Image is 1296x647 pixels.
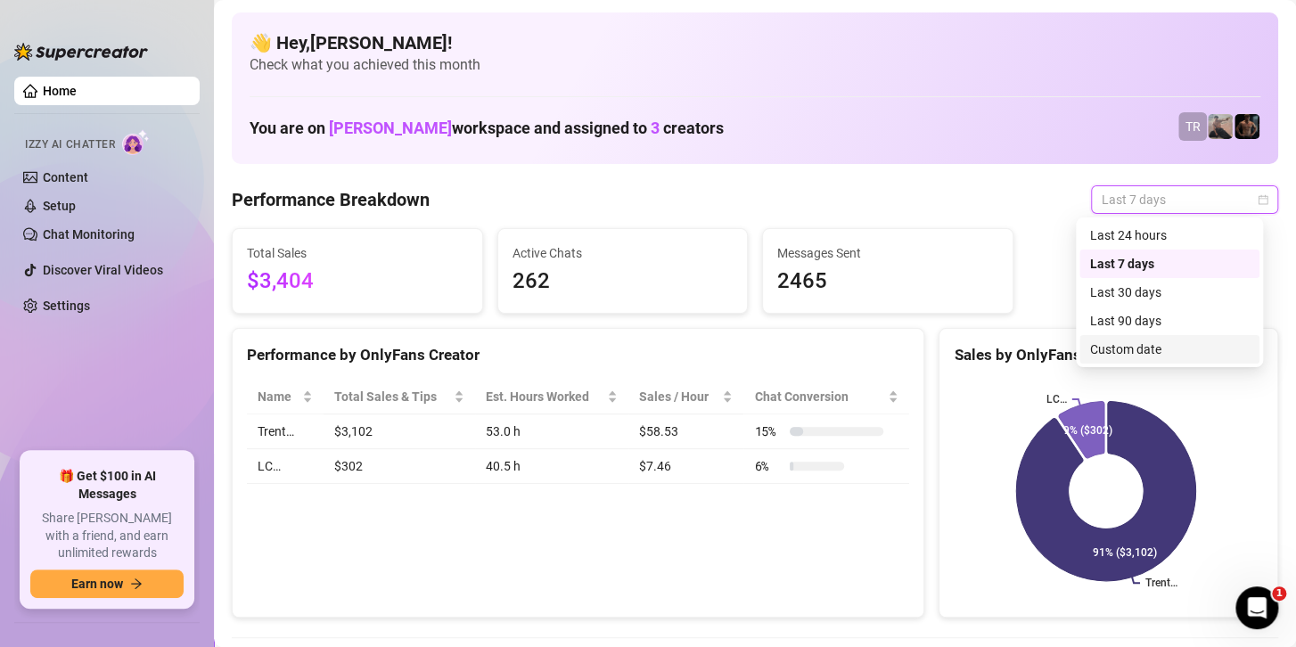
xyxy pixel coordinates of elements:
div: Last 90 days [1079,307,1259,335]
text: LC… [1046,393,1067,405]
div: Last 30 days [1079,278,1259,307]
span: 1 [1272,586,1286,601]
th: Total Sales & Tips [324,380,475,414]
div: Est. Hours Worked [486,387,603,406]
td: $7.46 [628,449,744,484]
span: [PERSON_NAME] [329,119,452,137]
span: Messages Sent [777,243,998,263]
img: logo-BBDzfeDw.svg [14,43,148,61]
iframe: Intercom live chat [1235,586,1278,629]
h4: 👋 Hey, [PERSON_NAME] ! [250,30,1260,55]
span: Share [PERSON_NAME] with a friend, and earn unlimited rewards [30,510,184,562]
td: Trent… [247,414,324,449]
img: AI Chatter [122,129,150,155]
td: LC… [247,449,324,484]
div: Custom date [1090,340,1249,359]
th: Sales / Hour [628,380,744,414]
span: Name [258,387,299,406]
div: Sales by OnlyFans Creator [954,343,1263,367]
span: 15 % [754,422,783,441]
span: TR [1185,117,1201,136]
img: Trent [1234,114,1259,139]
div: Last 7 days [1090,254,1249,274]
span: Total Sales & Tips [334,387,450,406]
span: Active Chats [513,243,734,263]
a: Settings [43,299,90,313]
a: Home [43,84,77,98]
span: 3 [651,119,660,137]
span: Earn now [71,577,123,591]
span: Izzy AI Chatter [25,136,115,153]
td: $3,102 [324,414,475,449]
div: Last 90 days [1090,311,1249,331]
span: 262 [513,265,734,299]
th: Chat Conversion [743,380,909,414]
span: Last 7 days [1102,186,1267,213]
div: Last 30 days [1090,283,1249,302]
th: Name [247,380,324,414]
span: 2465 [777,265,998,299]
td: 40.5 h [475,449,628,484]
span: calendar [1258,194,1268,205]
div: Performance by OnlyFans Creator [247,343,909,367]
td: $58.53 [628,414,744,449]
div: Last 7 days [1079,250,1259,278]
a: Discover Viral Videos [43,263,163,277]
img: LC [1208,114,1233,139]
span: Chat Conversion [754,387,884,406]
span: 6 % [754,456,783,476]
span: Check what you achieved this month [250,55,1260,75]
span: arrow-right [130,577,143,590]
td: 53.0 h [475,414,628,449]
a: Setup [43,199,76,213]
div: Last 24 hours [1079,221,1259,250]
h1: You are on workspace and assigned to creators [250,119,724,138]
button: Earn nowarrow-right [30,569,184,598]
span: 🎁 Get $100 in AI Messages [30,468,184,503]
h4: Performance Breakdown [232,187,430,212]
a: Chat Monitoring [43,227,135,242]
span: Total Sales [247,243,468,263]
a: Content [43,170,88,184]
span: $3,404 [247,265,468,299]
div: Custom date [1079,335,1259,364]
td: $302 [324,449,475,484]
text: Trent… [1145,577,1177,589]
div: Last 24 hours [1090,225,1249,245]
span: Sales / Hour [639,387,719,406]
